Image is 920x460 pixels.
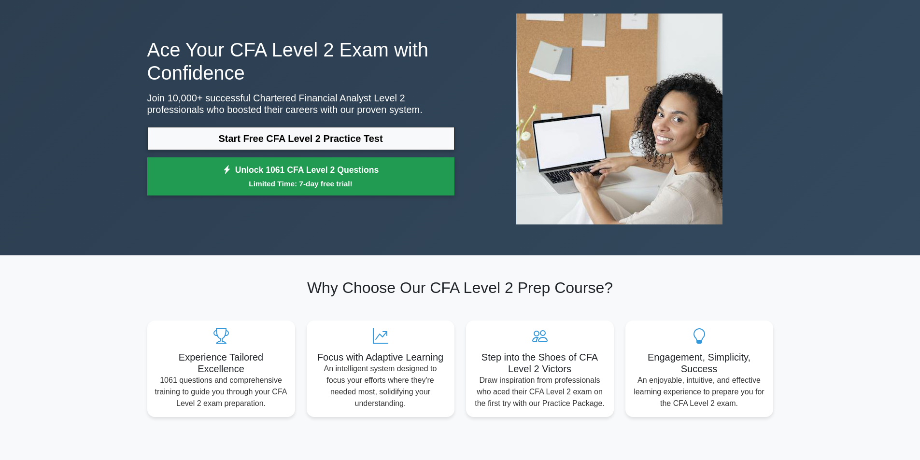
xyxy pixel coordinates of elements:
[633,351,765,375] h5: Engagement, Simplicity, Success
[474,351,606,375] h5: Step into the Shoes of CFA Level 2 Victors
[147,127,454,150] a: Start Free CFA Level 2 Practice Test
[633,375,765,409] p: An enjoyable, intuitive, and effective learning experience to prepare you for the CFA Level 2 exam.
[155,375,287,409] p: 1061 questions and comprehensive training to guide you through your CFA Level 2 exam preparation.
[474,375,606,409] p: Draw inspiration from professionals who aced their CFA Level 2 exam on the first try with our Pra...
[159,178,442,189] small: Limited Time: 7-day free trial!
[314,351,447,363] h5: Focus with Adaptive Learning
[147,38,454,84] h1: Ace Your CFA Level 2 Exam with Confidence
[147,157,454,196] a: Unlock 1061 CFA Level 2 QuestionsLimited Time: 7-day free trial!
[314,363,447,409] p: An intelligent system designed to focus your efforts where they're needed most, solidifying your ...
[147,92,454,115] p: Join 10,000+ successful Chartered Financial Analyst Level 2 professionals who boosted their caree...
[155,351,287,375] h5: Experience Tailored Excellence
[147,279,773,297] h2: Why Choose Our CFA Level 2 Prep Course?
